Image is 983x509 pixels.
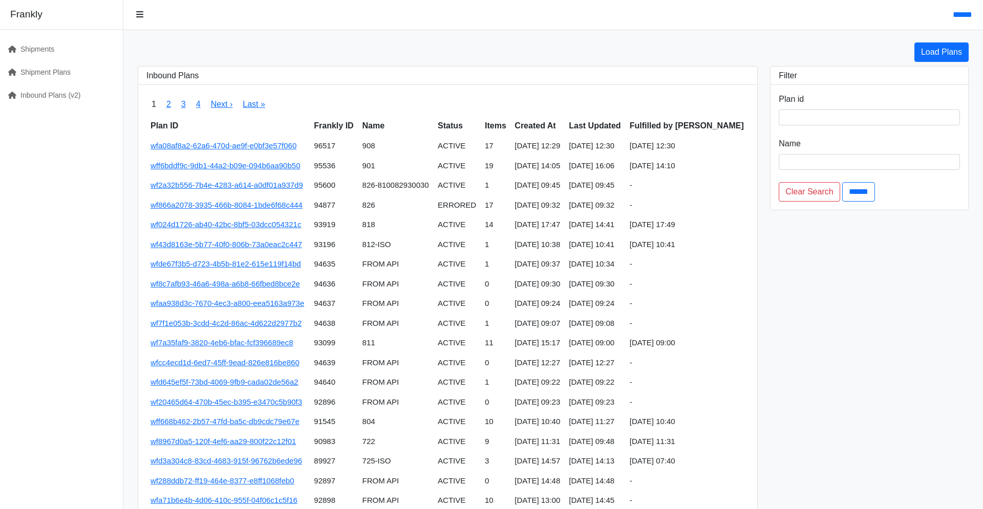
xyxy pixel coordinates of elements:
[434,195,481,215] td: ERRORED
[358,392,434,412] td: FROM API
[481,274,510,294] td: 0
[358,432,434,452] td: 722
[779,182,840,202] a: Clear Search
[146,116,310,136] th: Plan ID
[310,432,358,452] td: 90983
[565,372,625,392] td: [DATE] 09:22
[565,314,625,334] td: [DATE] 09:08
[310,372,358,392] td: 94640
[151,220,301,229] a: wf024d1726-ab40-42bc-8bf5-03dcc054321c
[358,175,434,195] td: 826-810082930030
[151,476,294,485] a: wf288ddb72-ff19-464e-8377-e8ff1068feb0
[358,353,434,373] td: FROM API
[358,195,434,215] td: 826
[434,333,481,353] td: ACTIVE
[565,235,625,255] td: [DATE] 10:41
[565,471,625,491] td: [DATE] 14:48
[779,93,804,105] label: Plan id
[434,254,481,274] td: ACTIVE
[510,451,565,471] td: [DATE] 14:57
[151,417,300,426] a: wff668b462-2b57-47fd-ba5c-db9cdc79e67e
[434,392,481,412] td: ACTIVE
[310,175,358,195] td: 95600
[310,333,358,353] td: 93099
[358,294,434,314] td: FROM API
[626,471,750,491] td: -
[358,156,434,176] td: 901
[481,353,510,373] td: 0
[510,195,565,215] td: [DATE] 09:32
[481,215,510,235] td: 14
[151,201,303,209] a: wf866a2078-3935-466b-8084-1bde6f68c444
[626,254,750,274] td: -
[151,397,302,406] a: wf20465d64-470b-45ec-b395-e3470c5b90f3
[434,175,481,195] td: ACTIVE
[481,333,510,353] td: 11
[510,412,565,432] td: [DATE] 10:40
[151,279,300,288] a: wf8c7afb93-46a6-498a-a6b8-66fbed8bce2e
[565,116,625,136] th: Last Updated
[434,353,481,373] td: ACTIVE
[565,412,625,432] td: [DATE] 11:27
[626,412,750,432] td: [DATE] 10:40
[358,314,434,334] td: FROM API
[358,136,434,156] td: 908
[358,274,434,294] td: FROM API
[510,254,565,274] td: [DATE] 09:37
[481,372,510,392] td: 1
[510,274,565,294] td: [DATE] 09:30
[358,254,434,274] td: FROM API
[481,116,510,136] th: Items
[565,156,625,176] td: [DATE] 16:06
[565,274,625,294] td: [DATE] 09:30
[779,71,960,80] h3: Filter
[151,240,302,249] a: wf43d8163e-5b77-40f0-806b-73a0eac2c447
[434,471,481,491] td: ACTIVE
[481,254,510,274] td: 1
[151,141,296,150] a: wfa08af8a2-62a6-470d-ae9f-e0bf3e57f060
[565,215,625,235] td: [DATE] 14:41
[565,333,625,353] td: [DATE] 09:00
[565,294,625,314] td: [DATE] 09:24
[166,100,171,108] a: 2
[310,353,358,373] td: 94639
[510,156,565,176] td: [DATE] 14:05
[358,412,434,432] td: 804
[310,215,358,235] td: 93919
[146,71,749,80] h3: Inbound Plans
[565,353,625,373] td: [DATE] 12:27
[626,215,750,235] td: [DATE] 17:49
[146,93,749,116] nav: pager
[481,136,510,156] td: 17
[510,136,565,156] td: [DATE] 12:29
[481,471,510,491] td: 0
[310,274,358,294] td: 94636
[310,412,358,432] td: 91545
[358,372,434,392] td: FROM API
[626,372,750,392] td: -
[310,471,358,491] td: 92897
[151,338,293,347] a: wf7a35faf9-3820-4eb6-bfac-fcf396689ec8
[510,294,565,314] td: [DATE] 09:24
[481,175,510,195] td: 1
[626,175,750,195] td: -
[481,314,510,334] td: 1
[181,100,186,108] a: 3
[565,195,625,215] td: [DATE] 09:32
[510,333,565,353] td: [DATE] 15:17
[310,451,358,471] td: 89927
[310,116,358,136] th: Frankly ID
[151,456,302,465] a: wfd3a304c8-83cd-4683-915f-96762b6ede96
[565,175,625,195] td: [DATE] 09:45
[310,294,358,314] td: 94637
[146,93,161,116] span: 1
[481,195,510,215] td: 17
[481,235,510,255] td: 1
[434,432,481,452] td: ACTIVE
[565,392,625,412] td: [DATE] 09:23
[510,235,565,255] td: [DATE] 10:38
[510,392,565,412] td: [DATE] 09:23
[151,496,297,504] a: wfa71b6e4b-4d06-410c-955f-04f06c1c5f16
[481,412,510,432] td: 10
[434,294,481,314] td: ACTIVE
